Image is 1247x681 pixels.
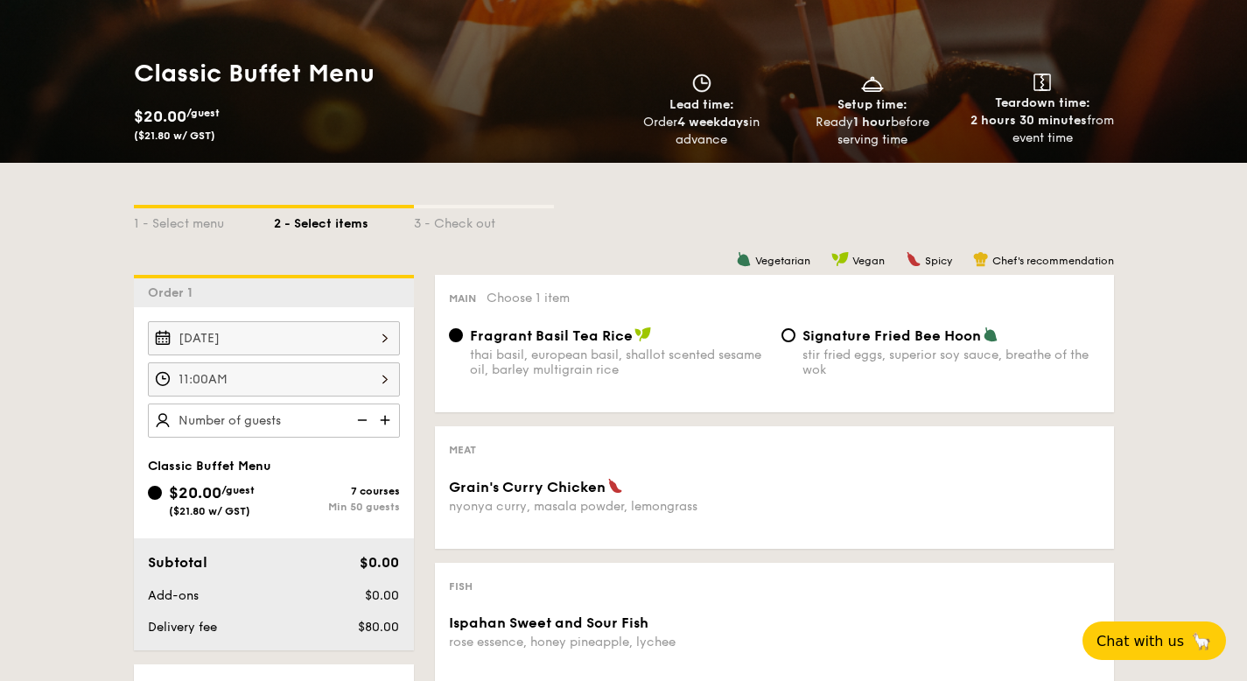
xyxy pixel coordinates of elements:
[134,208,274,233] div: 1 - Select menu
[1033,74,1051,91] img: icon-teardown.65201eee.svg
[449,444,476,456] span: Meat
[973,251,989,267] img: icon-chef-hat.a58ddaea.svg
[169,505,250,517] span: ($21.80 w/ GST)
[148,362,400,397] input: Event time
[274,208,414,233] div: 2 - Select items
[470,327,633,344] span: Fragrant Basil Tea Rice
[925,255,952,267] span: Spicy
[414,208,554,233] div: 3 - Check out
[449,580,473,593] span: Fish
[755,255,810,267] span: Vegetarian
[148,459,271,474] span: Classic Buffet Menu
[449,635,767,649] div: rose essence, honey pineapple, lychee
[859,74,886,93] img: icon-dish.430c3a2e.svg
[831,251,849,267] img: icon-vegan.f8ff3823.svg
[607,478,623,494] img: icon-spicy.37a8142b.svg
[134,58,617,89] h1: Classic Buffet Menu
[689,74,715,93] img: icon-clock.2db775ea.svg
[449,328,463,342] input: Fragrant Basil Tea Ricethai basil, european basil, shallot scented sesame oil, barley multigrain ...
[347,404,374,437] img: icon-reduce.1d2dbef1.svg
[1191,631,1212,651] span: 🦙
[677,115,749,130] strong: 4 weekdays
[624,114,781,149] div: Order in advance
[365,588,399,603] span: $0.00
[449,479,606,495] span: Grain's Curry Chicken
[995,95,1090,110] span: Teardown time:
[169,483,221,502] span: $20.00
[992,255,1114,267] span: Chef's recommendation
[1096,633,1184,649] span: Chat with us
[148,588,199,603] span: Add-ons
[669,97,734,112] span: Lead time:
[148,486,162,500] input: $20.00/guest($21.80 w/ GST)7 coursesMin 50 guests
[274,485,400,497] div: 7 courses
[837,97,907,112] span: Setup time:
[360,554,399,571] span: $0.00
[148,620,217,635] span: Delivery fee
[221,484,255,496] span: /guest
[148,285,200,300] span: Order 1
[148,554,207,571] span: Subtotal
[983,326,998,342] img: icon-vegetarian.fe4039eb.svg
[1082,621,1226,660] button: Chat with us🦙
[148,321,400,355] input: Event date
[487,291,570,305] span: Choose 1 item
[736,251,752,267] img: icon-vegetarian.fe4039eb.svg
[134,107,186,126] span: $20.00
[802,327,981,344] span: Signature Fried Bee Hoon
[449,614,648,631] span: Ispahan Sweet and Sour Fish
[449,292,476,305] span: Main
[274,501,400,513] div: Min 50 guests
[852,255,885,267] span: Vegan
[781,328,795,342] input: Signature Fried Bee Hoonstir fried eggs, superior soy sauce, breathe of the wok
[964,112,1121,147] div: from event time
[853,115,891,130] strong: 1 hour
[449,499,767,514] div: nyonya curry, masala powder, lemongrass
[134,130,215,142] span: ($21.80 w/ GST)
[374,404,400,437] img: icon-add.58712e84.svg
[470,348,767,377] div: thai basil, european basil, shallot scented sesame oil, barley multigrain rice
[634,326,652,342] img: icon-vegan.f8ff3823.svg
[148,404,400,438] input: Number of guests
[358,620,399,635] span: $80.00
[970,113,1087,128] strong: 2 hours 30 minutes
[794,114,950,149] div: Ready before serving time
[186,107,220,119] span: /guest
[802,348,1100,377] div: stir fried eggs, superior soy sauce, breathe of the wok
[906,251,921,267] img: icon-spicy.37a8142b.svg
